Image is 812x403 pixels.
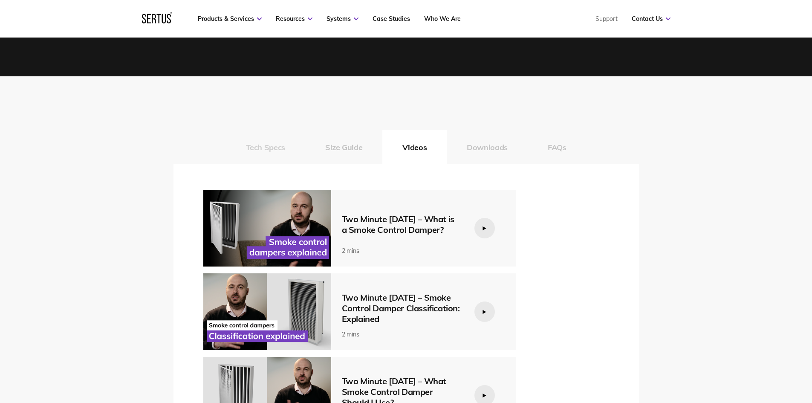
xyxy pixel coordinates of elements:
[342,214,461,235] div: Two Minute [DATE] – What is a Smoke Control Damper?
[342,247,461,255] div: 2 mins
[528,130,587,164] button: FAQs
[198,15,262,23] a: Products & Services
[659,304,812,403] div: Widżet czatu
[595,15,618,23] a: Support
[659,304,812,403] iframe: Chat Widget
[305,130,382,164] button: Size Guide
[342,292,461,324] div: Two Minute [DATE] – Smoke Control Damper Classification: Explained
[342,331,461,338] div: 2 mins
[632,15,670,23] a: Contact Us
[424,15,461,23] a: Who We Are
[226,130,305,164] button: Tech Specs
[373,15,410,23] a: Case Studies
[327,15,358,23] a: Systems
[276,15,312,23] a: Resources
[447,130,528,164] button: Downloads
